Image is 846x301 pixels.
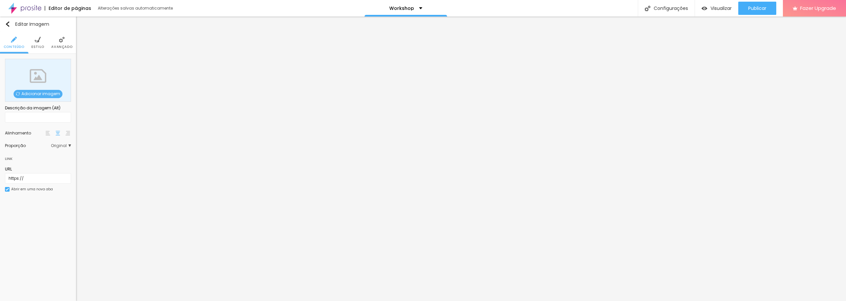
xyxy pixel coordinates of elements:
div: Abrir em uma nova aba [11,188,53,191]
img: Icone [645,6,650,11]
div: URL [5,166,71,172]
div: Editor de páginas [45,6,91,11]
img: paragraph-right-align.svg [65,131,70,135]
span: Publicar [748,6,766,11]
iframe: Editor [76,17,846,301]
div: Link [5,151,71,163]
img: paragraph-left-align.svg [46,131,50,135]
div: Editar Imagem [5,21,49,27]
span: Original [51,144,71,148]
img: Icone [5,21,10,27]
p: Workshop [389,6,414,11]
div: Alinhamento [5,131,45,135]
div: Alterações salvas automaticamente [98,6,174,10]
span: Conteúdo [4,45,24,49]
div: Proporção [5,144,51,148]
img: Icone [16,92,20,96]
span: Estilo [31,45,44,49]
img: Icone [59,37,65,43]
button: Publicar [738,2,776,15]
span: Avançado [51,45,72,49]
img: Icone [11,37,17,43]
div: Link [5,155,13,162]
span: Fazer Upgrade [800,5,836,11]
img: Icone [35,37,41,43]
img: Icone [6,188,9,191]
img: paragraph-center-align.svg [56,131,60,135]
img: view-1.svg [702,6,707,11]
div: Descrição da imagem (Alt) [5,105,71,111]
span: Visualizar [711,6,732,11]
span: Adicionar imagem [14,90,62,98]
button: Visualizar [695,2,738,15]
